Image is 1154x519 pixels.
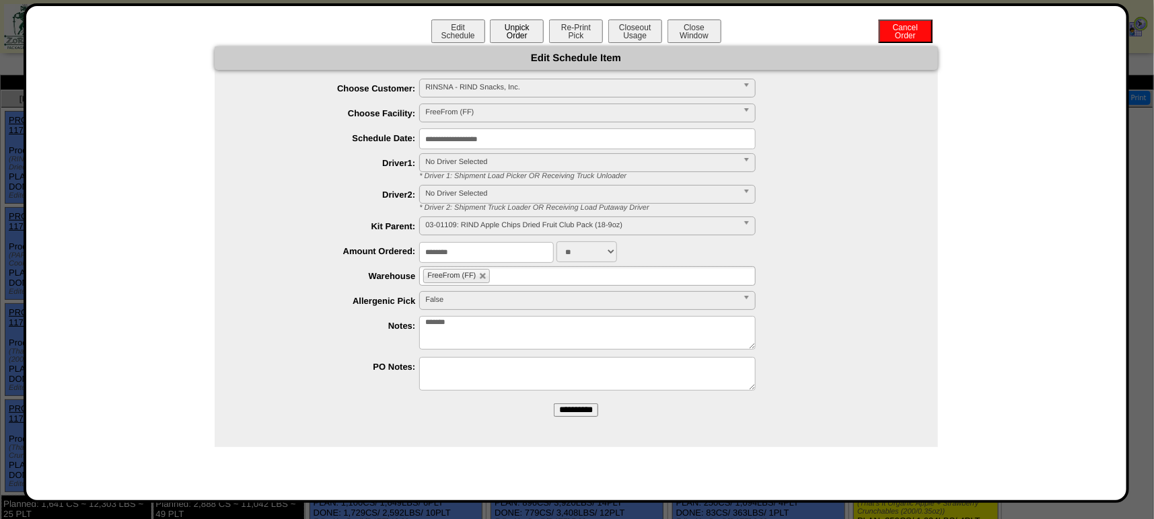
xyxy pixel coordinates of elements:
[666,30,723,40] a: CloseWindow
[425,217,737,233] span: 03-01109: RIND Apple Chips Dried Fruit Club Pack (18-9oz)
[879,19,933,43] button: CancelOrder
[425,292,737,308] span: False
[425,104,737,120] span: FreeFrom (FF)
[549,19,603,43] button: Re-PrintPick
[410,172,938,180] div: * Driver 1: Shipment Load Picker OR Receiving Truck Unloader
[242,271,420,281] label: Warehouse
[242,83,420,93] label: Choose Customer:
[242,133,420,143] label: Schedule Date:
[490,19,544,43] button: UnpickOrder
[242,221,420,231] label: Kit Parent:
[425,79,737,95] span: RINSNA - RIND Snacks, Inc.
[668,19,721,43] button: CloseWindow
[242,296,420,306] label: Allergenic Pick
[242,321,420,331] label: Notes:
[242,362,420,372] label: PO Notes:
[242,158,420,168] label: Driver1:
[431,19,485,43] button: EditSchedule
[427,272,476,280] span: FreeFrom (FF)
[425,154,737,170] span: No Driver Selected
[242,246,420,256] label: Amount Ordered:
[215,46,938,70] div: Edit Schedule Item
[242,108,420,118] label: Choose Facility:
[425,186,737,202] span: No Driver Selected
[242,190,420,200] label: Driver2:
[608,19,662,43] button: CloseoutUsage
[410,204,938,212] div: * Driver 2: Shipment Truck Loader OR Receiving Load Putaway Driver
